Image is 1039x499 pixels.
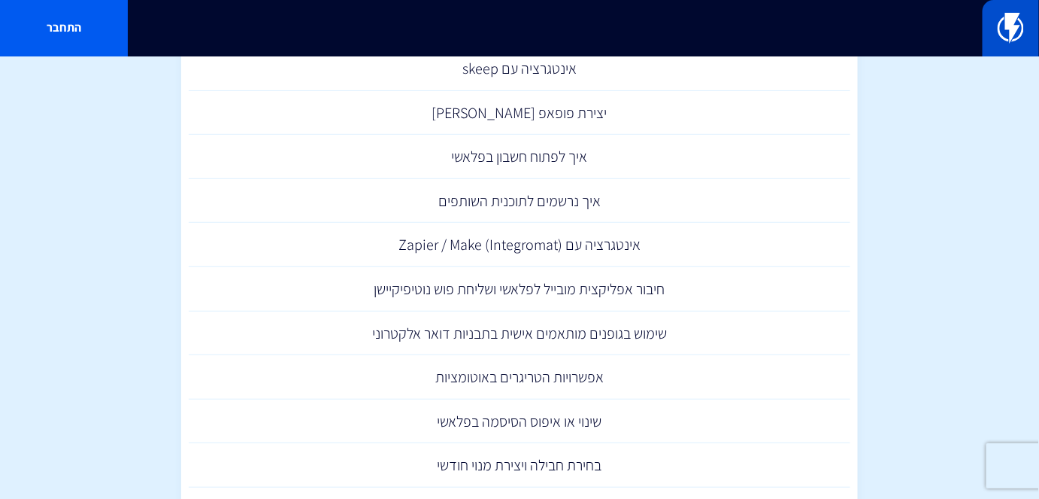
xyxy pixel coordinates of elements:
a: בחירת חבילה ויצירת מנוי חודשי [189,443,850,488]
a: אפשרויות הטריגרים באוטומציות [189,355,850,400]
a: שימוש בגופנים מותאמים אישית בתבניות דואר אלקטרוני [189,312,850,356]
a: אינטגרציה עם (Zapier / Make (Integromat [189,223,850,267]
a: איך נרשמים לתוכנית השותפים [189,179,850,224]
a: שינוי או איפוס הסיסמה בפלאשי [189,400,850,444]
a: אינטגרציה עם skeep [189,47,850,91]
a: יצירת פופאפ [PERSON_NAME] [189,91,850,135]
a: איך לפתוח חשבון בפלאשי [189,135,850,179]
a: חיבור אפליקצית מובייל לפלאשי ושליחת פוש נוטיפיקיישן [189,267,850,312]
